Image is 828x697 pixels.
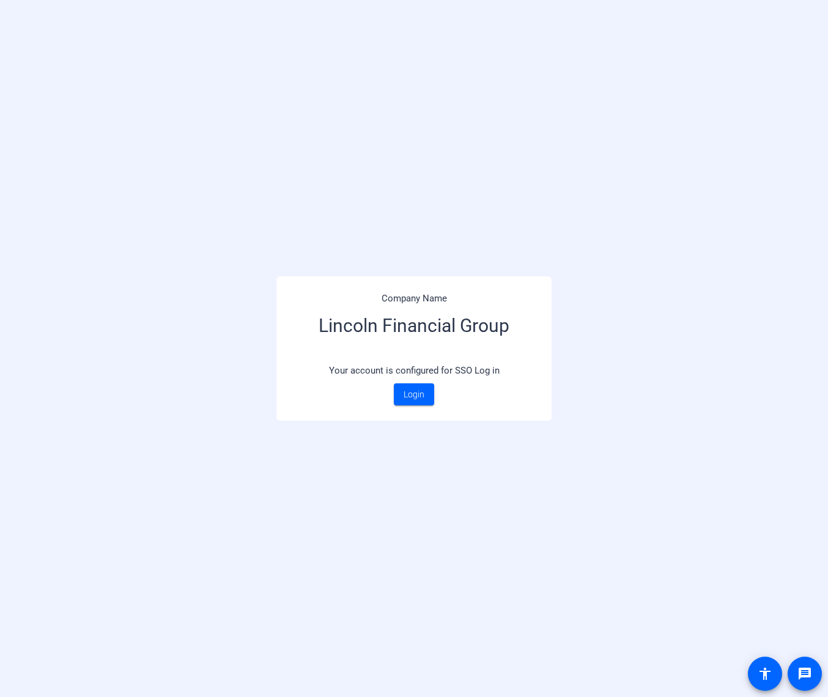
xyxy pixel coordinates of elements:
a: Login [394,383,434,405]
mat-icon: message [797,666,812,681]
p: Company Name [292,292,536,306]
mat-icon: accessibility [758,666,772,681]
span: Login [404,388,424,401]
h3: Lincoln Financial Group [292,306,536,358]
p: Your account is configured for SSO Log in [292,358,536,384]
